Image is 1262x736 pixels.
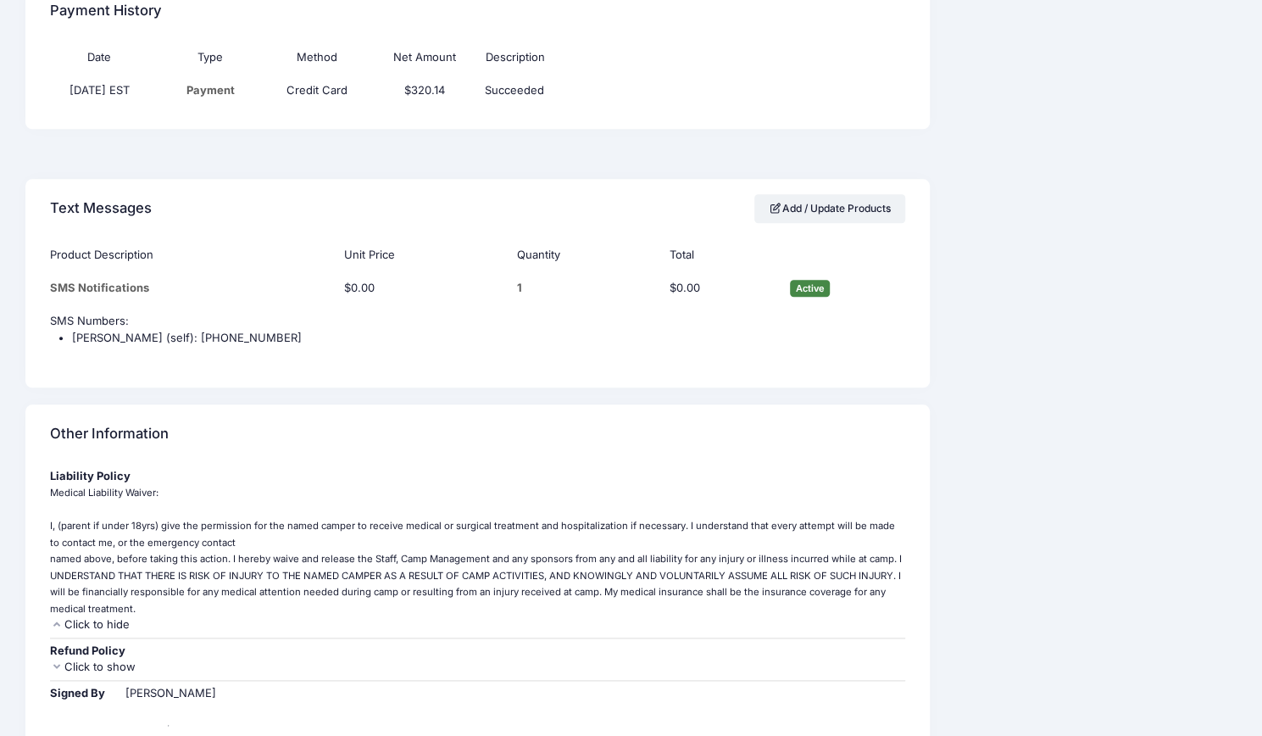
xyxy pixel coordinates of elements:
th: Method [264,41,370,74]
div: [PERSON_NAME] [125,685,229,702]
td: Payment [157,74,264,107]
td: $0.00 [336,271,508,305]
th: Product Description [50,238,336,271]
div: Liability Policy [50,468,904,485]
td: $0.00 [661,271,781,305]
th: Unit Price [336,238,508,271]
td: $320.14 [370,74,477,107]
div: Click to hide [50,616,904,633]
div: 1 [517,280,653,297]
td: [DATE] EST [50,74,157,107]
th: Date [50,41,157,74]
div: Refund Policy [50,643,904,660]
th: Quantity [509,238,661,271]
li: [PERSON_NAME] (self): [PHONE_NUMBER] [72,330,904,347]
td: SMS Notifications [50,271,336,305]
td: Succeeded [477,74,798,107]
th: Type [157,41,264,74]
small: Medical Liability Waiver: I, (parent if under 18yrs) give the permission for the named camper to ... [50,487,902,615]
h4: Text Messages [50,184,152,232]
div: Click to show [50,659,904,676]
h4: Other Information [50,410,169,458]
a: Add / Update Products [754,194,905,223]
th: Description [477,41,798,74]
span: Active [790,280,830,296]
td: SMS Numbers: [50,305,904,366]
div: Signed By [50,685,122,702]
th: Total [661,238,781,271]
th: Net Amount [370,41,477,74]
td: Credit Card [264,74,370,107]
